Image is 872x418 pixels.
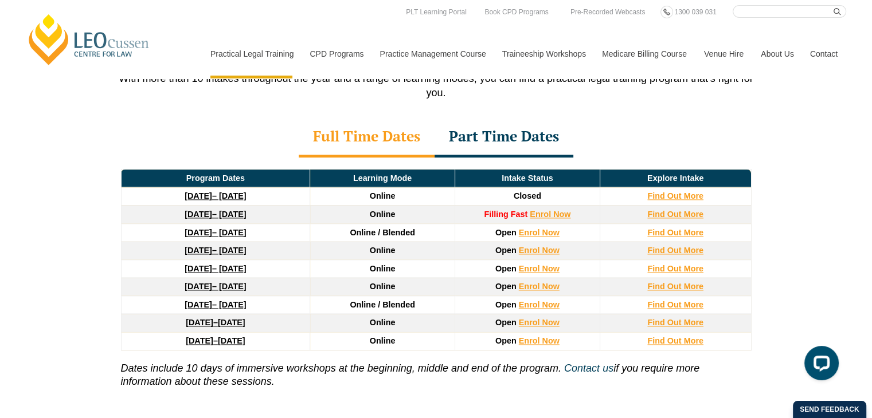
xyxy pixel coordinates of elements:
a: Practical Legal Training [202,29,302,78]
a: Book CPD Programs [482,6,551,18]
a: Medicare Billing Course [593,29,695,78]
a: Find Out More [647,318,703,327]
a: [PERSON_NAME] Centre for Law [26,13,152,66]
span: [DATE] [218,336,245,345]
a: Enrol Now [519,246,560,255]
strong: [DATE] [186,336,213,345]
span: Open [495,228,517,237]
a: Find Out More [647,191,703,200]
a: About Us [752,29,801,78]
a: Find Out More [647,336,703,345]
a: Enrol Now [519,336,560,345]
span: Online [370,282,396,291]
strong: [DATE] [185,210,212,219]
a: Find Out More [647,264,703,273]
span: Open [495,282,517,291]
span: Online [370,336,396,345]
div: Part Time Dates [435,117,573,157]
span: Online [370,246,396,255]
strong: [DATE] [185,191,212,200]
a: [DATE]– [DATE] [185,300,246,309]
strong: [DATE] [185,300,212,309]
a: Contact us [564,362,613,374]
a: Enrol Now [519,300,560,309]
span: Open [495,246,517,255]
span: Online / Blended [350,228,415,237]
a: [DATE]– [DATE] [185,228,246,237]
a: Practice Management Course [372,29,494,78]
a: Venue Hire [695,29,752,78]
strong: [DATE] [185,228,212,237]
span: Online / Blended [350,300,415,309]
a: [DATE]–[DATE] [186,336,245,345]
a: Traineeship Workshops [494,29,593,78]
span: Open [495,336,517,345]
a: Pre-Recorded Webcasts [568,6,648,18]
span: Online [370,318,396,327]
td: Learning Mode [310,169,455,187]
td: Explore Intake [600,169,751,187]
a: Find Out More [647,282,703,291]
p: With more than 10 intakes throughout the year and a range of learning modes, you can find a pract... [110,72,763,100]
div: Full Time Dates [299,117,435,157]
iframe: LiveChat chat widget [795,341,843,389]
a: Find Out More [647,246,703,255]
span: Open [495,318,517,327]
i: Dates include 10 days of immersive workshops at the beginning, middle and end of the program. [121,362,561,374]
a: PLT Learning Portal [403,6,470,18]
a: Enrol Now [519,264,560,273]
strong: [DATE] [186,318,213,327]
a: [DATE]– [DATE] [185,210,246,219]
td: Intake Status [455,169,600,187]
a: [DATE]–[DATE] [186,318,245,327]
span: Open [495,264,517,273]
a: [DATE]– [DATE] [185,191,246,200]
span: [DATE] [218,318,245,327]
a: Enrol Now [530,210,570,219]
span: Online [370,210,396,219]
a: Find Out More [647,300,703,309]
strong: [DATE] [185,282,212,291]
a: 1300 039 031 [671,6,719,18]
a: [DATE]– [DATE] [185,264,246,273]
a: CPD Programs [301,29,371,78]
a: Enrol Now [519,228,560,237]
strong: [DATE] [185,246,212,255]
a: [DATE]– [DATE] [185,282,246,291]
a: [DATE]– [DATE] [185,246,246,255]
strong: [DATE] [185,264,212,273]
span: Closed [514,191,541,200]
a: Enrol Now [519,318,560,327]
a: Enrol Now [519,282,560,291]
td: Program Dates [121,169,310,187]
span: Online [370,264,396,273]
strong: Filling Fast [484,210,527,219]
a: Contact [801,29,846,78]
span: Open [495,300,517,309]
span: 1300 039 031 [674,8,716,16]
a: Find Out More [647,210,703,219]
a: Find Out More [647,228,703,237]
p: if you require more information about these sessions. [121,350,752,389]
span: Online [370,191,396,200]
